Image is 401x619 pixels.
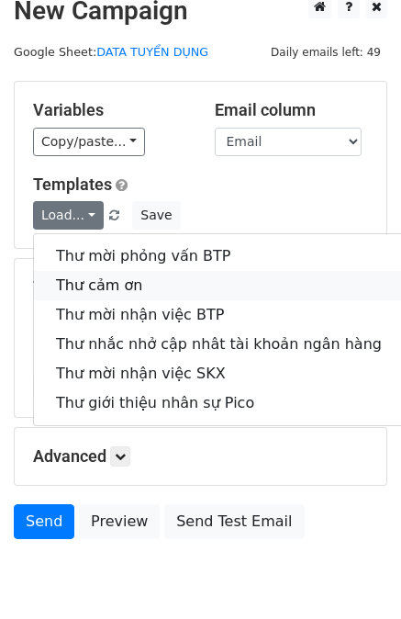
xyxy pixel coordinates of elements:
[14,504,74,539] a: Send
[264,45,387,59] a: Daily emails left: 49
[309,531,401,619] div: Tiện ích trò chuyện
[14,45,208,59] small: Google Sheet:
[264,42,387,62] span: Daily emails left: 49
[215,100,369,120] h5: Email column
[33,128,145,156] a: Copy/paste...
[164,504,304,539] a: Send Test Email
[33,201,104,230] a: Load...
[33,174,112,194] a: Templates
[33,446,368,467] h5: Advanced
[96,45,208,59] a: DATA TUYỂN DỤNG
[79,504,160,539] a: Preview
[309,531,401,619] iframe: Chat Widget
[33,100,187,120] h5: Variables
[132,201,180,230] button: Save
